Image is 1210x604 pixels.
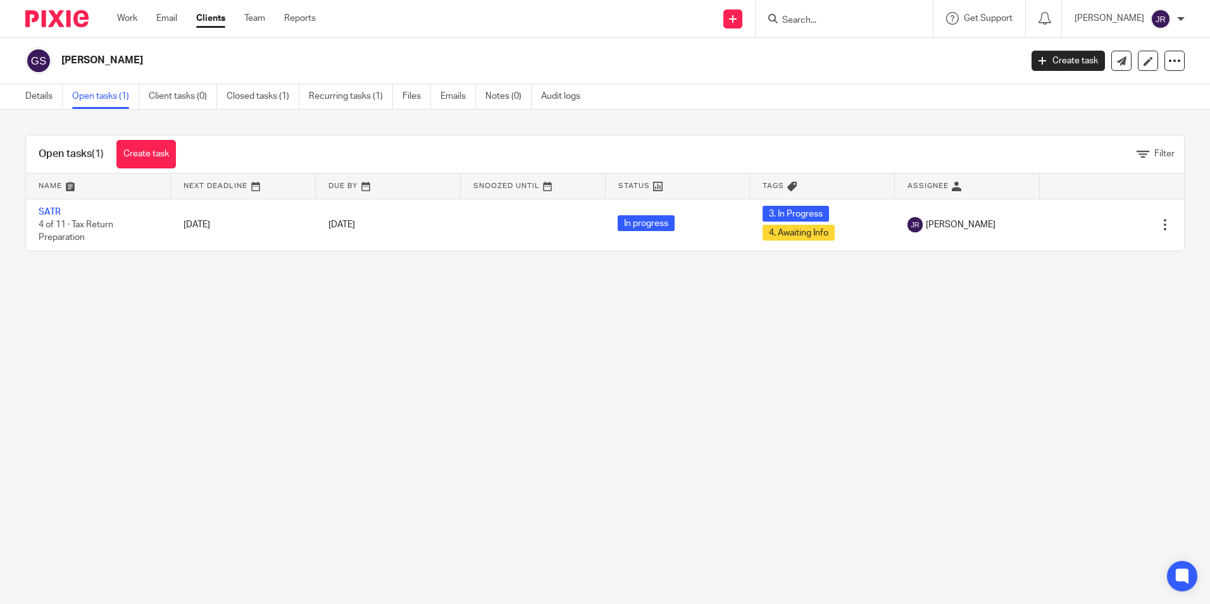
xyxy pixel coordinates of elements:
[227,84,299,109] a: Closed tasks (1)
[39,220,113,242] span: 4 of 11 · Tax Return Preparation
[92,149,104,159] span: (1)
[171,199,316,251] td: [DATE]
[1032,51,1105,71] a: Create task
[1075,12,1144,25] p: [PERSON_NAME]
[25,84,63,109] a: Details
[763,225,835,241] span: 4. Awaiting Info
[473,182,540,189] span: Snoozed Until
[781,15,895,27] input: Search
[926,218,995,231] span: [PERSON_NAME]
[196,12,225,25] a: Clients
[117,12,137,25] a: Work
[309,84,393,109] a: Recurring tasks (1)
[618,215,675,231] span: In progress
[402,84,431,109] a: Files
[284,12,316,25] a: Reports
[541,84,590,109] a: Audit logs
[964,14,1013,23] span: Get Support
[156,12,177,25] a: Email
[440,84,476,109] a: Emails
[1151,9,1171,29] img: svg%3E
[328,220,355,229] span: [DATE]
[763,206,829,222] span: 3. In Progress
[1154,149,1175,158] span: Filter
[72,84,139,109] a: Open tasks (1)
[907,217,923,232] img: svg%3E
[763,182,784,189] span: Tags
[39,208,61,217] a: SATR
[149,84,217,109] a: Client tasks (0)
[116,140,176,168] a: Create task
[61,54,822,67] h2: [PERSON_NAME]
[618,182,650,189] span: Status
[485,84,532,109] a: Notes (0)
[25,47,52,74] img: svg%3E
[244,12,265,25] a: Team
[25,10,89,27] img: Pixie
[39,148,104,161] h1: Open tasks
